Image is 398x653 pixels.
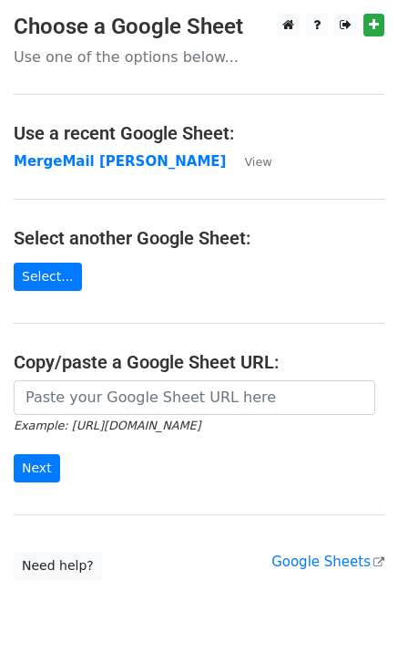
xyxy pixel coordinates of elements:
[14,14,384,40] h3: Choose a Google Sheet
[14,153,226,170] a: MergeMail [PERSON_NAME]
[14,47,384,67] p: Use one of the options below...
[226,153,271,170] a: View
[14,351,384,373] h4: Copy/paste a Google Sheet URL:
[14,122,384,144] h4: Use a recent Google Sheet:
[14,454,60,482] input: Next
[244,155,271,169] small: View
[271,554,384,570] a: Google Sheets
[14,419,200,432] small: Example: [URL][DOMAIN_NAME]
[14,227,384,249] h4: Select another Google Sheet:
[14,552,102,580] a: Need help?
[14,380,375,415] input: Paste your Google Sheet URL here
[14,263,82,291] a: Select...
